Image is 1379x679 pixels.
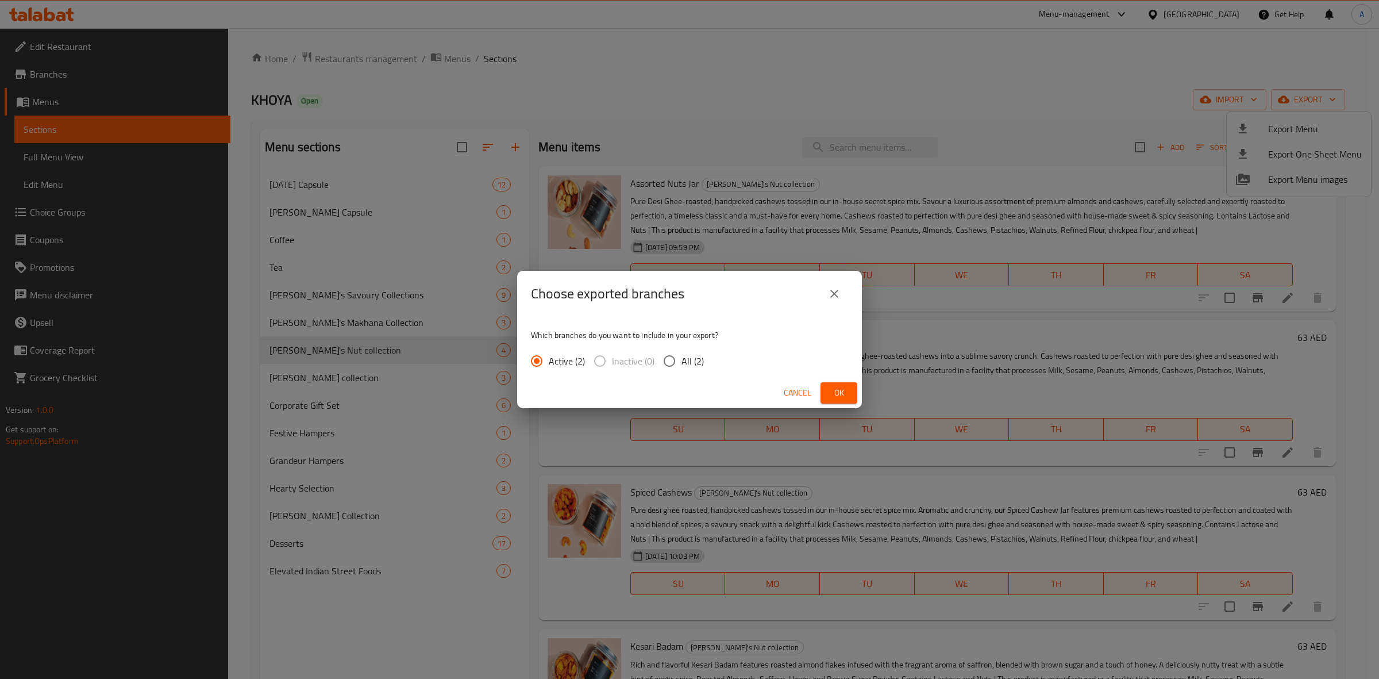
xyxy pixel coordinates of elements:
p: Which branches do you want to include in your export? [531,329,848,341]
button: Ok [821,382,857,404]
span: Active (2) [549,354,585,368]
button: close [821,280,848,308]
span: Cancel [784,386,811,400]
button: Cancel [779,382,816,404]
span: Ok [830,386,848,400]
span: All (2) [681,354,704,368]
span: Inactive (0) [612,354,654,368]
h2: Choose exported branches [531,285,684,303]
